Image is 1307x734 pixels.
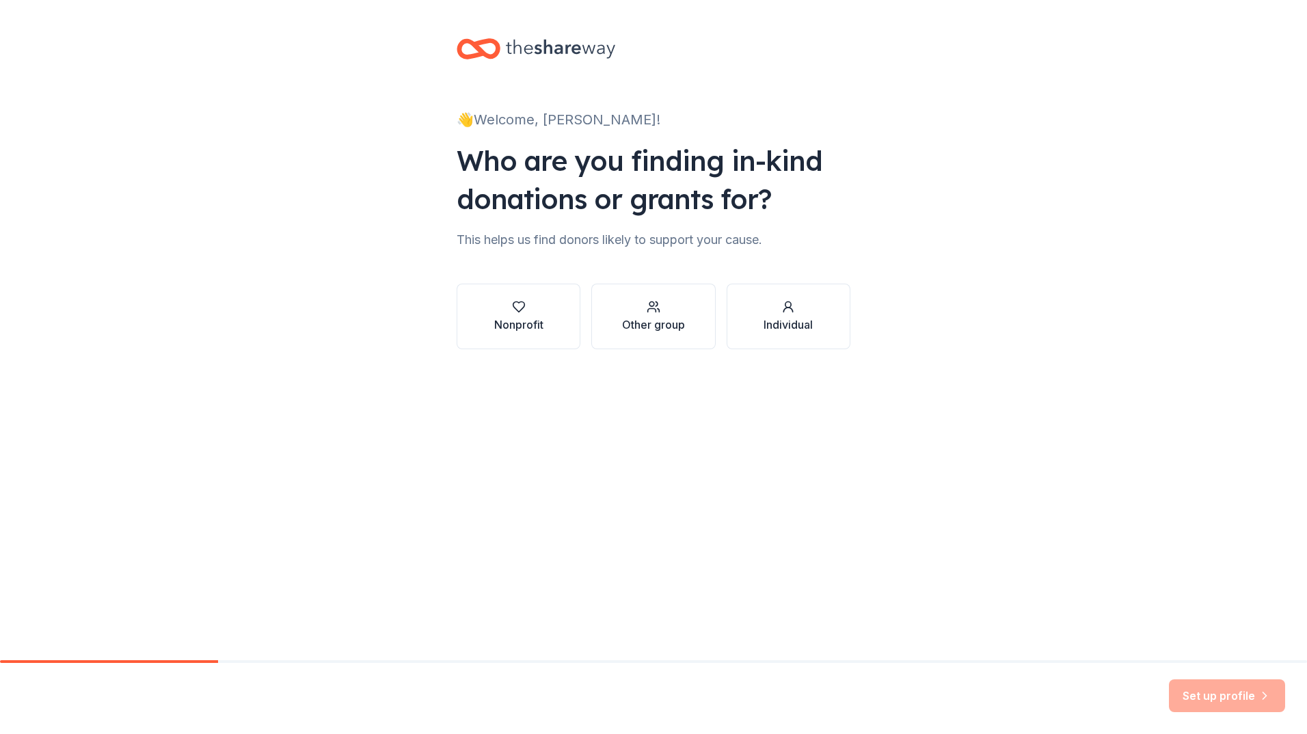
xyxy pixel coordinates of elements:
div: Individual [764,316,813,333]
button: Individual [727,284,850,349]
button: Other group [591,284,715,349]
div: Nonprofit [494,316,543,333]
div: Other group [622,316,685,333]
button: Nonprofit [457,284,580,349]
div: 👋 Welcome, [PERSON_NAME]! [457,109,850,131]
div: Who are you finding in-kind donations or grants for? [457,141,850,218]
div: This helps us find donors likely to support your cause. [457,229,850,251]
